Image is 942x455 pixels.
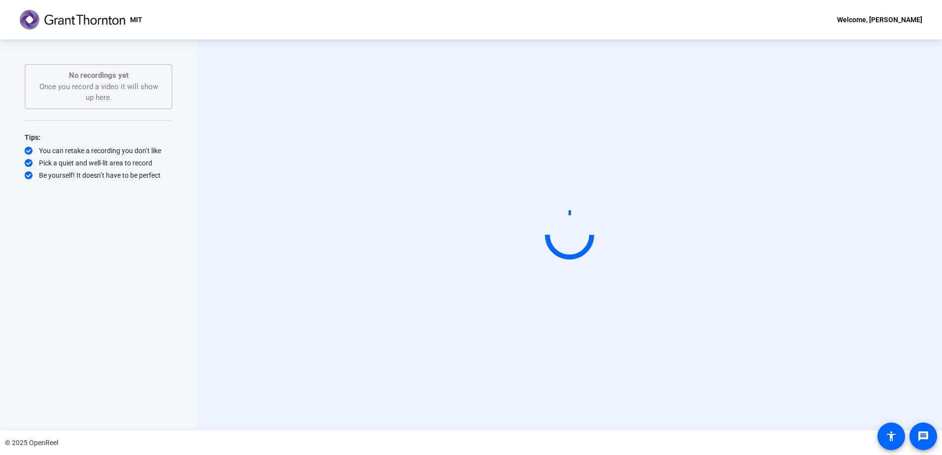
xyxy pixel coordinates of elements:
div: Pick a quiet and well-lit area to record [25,158,172,168]
div: Welcome, [PERSON_NAME] [837,14,922,26]
div: Be yourself! It doesn’t have to be perfect [25,170,172,180]
div: © 2025 OpenReel [5,438,58,448]
p: No recordings yet [35,70,162,81]
mat-icon: message [917,430,929,442]
p: MIT [130,14,142,26]
div: Once you record a video it will show up here. [35,70,162,103]
div: Tips: [25,131,172,143]
div: You can retake a recording you don’t like [25,146,172,156]
mat-icon: accessibility [885,430,897,442]
img: OpenReel logo [20,10,125,30]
